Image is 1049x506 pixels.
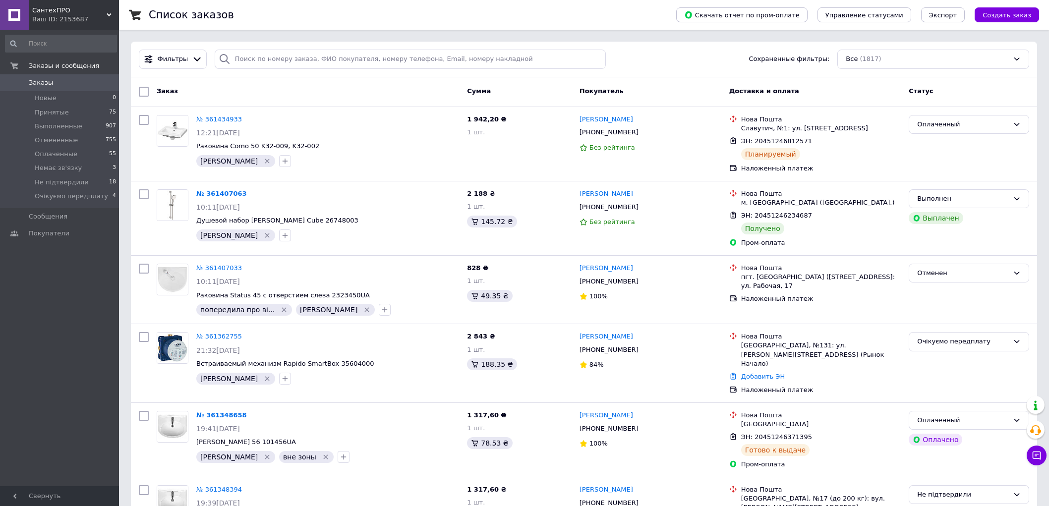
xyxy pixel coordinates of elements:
[467,264,488,272] span: 828 ₴
[921,7,965,22] button: Экспорт
[741,124,901,133] div: Славутич, №1: ул. [STREET_ADDRESS]
[200,157,258,165] span: [PERSON_NAME]
[322,453,330,461] svg: Удалить метку
[35,108,69,117] span: Принятые
[467,499,485,506] span: 1 шт.
[200,306,275,314] span: попередила про ві...
[580,411,633,420] a: [PERSON_NAME]
[263,453,271,461] svg: Удалить метку
[196,333,242,340] a: № 361362755
[741,433,812,441] span: ЭН: 20451246371395
[35,122,82,131] span: Выполненные
[909,434,962,446] div: Оплачено
[817,7,911,22] button: Управление статусами
[157,115,188,147] a: Фото товару
[825,11,903,19] span: Управление статусами
[196,346,240,354] span: 21:32[DATE]
[741,212,812,219] span: ЭН: 20451246234687
[200,231,258,239] span: [PERSON_NAME]
[196,360,374,367] a: Встраиваемый механизм Rapido SmartBox 35604000
[846,55,858,64] span: Все
[196,291,370,299] a: Раковина Status 45 с отверстием слева 2323450UA
[580,189,633,199] a: [PERSON_NAME]
[580,264,633,273] a: [PERSON_NAME]
[280,306,288,314] svg: Удалить метку
[196,438,296,446] a: [PERSON_NAME] 56 101456UA
[580,115,633,124] a: [PERSON_NAME]
[157,87,178,95] span: Заказ
[196,425,240,433] span: 19:41[DATE]
[749,55,830,64] span: Сохраненные фильтры:
[975,7,1039,22] button: Создать заказ
[741,148,800,160] div: Планируемый
[35,136,78,145] span: Отмененные
[35,178,89,187] span: Не підтвердили
[263,157,271,165] svg: Удалить метку
[917,119,1009,130] div: Оплаченный
[467,128,485,136] span: 1 шт.
[578,343,641,356] div: [PHONE_NUMBER]
[741,264,901,273] div: Нова Пошта
[983,11,1031,19] span: Создать заказ
[684,10,800,19] span: Скачать отчет по пром-оплате
[965,11,1039,18] a: Создать заказ
[196,278,240,285] span: 10:11[DATE]
[363,306,371,314] svg: Удалить метку
[196,142,319,150] a: Раковина Como 50 K32-009, K32-002
[467,87,491,95] span: Сумма
[580,485,633,495] a: [PERSON_NAME]
[109,178,116,187] span: 18
[741,294,901,303] div: Наложенный платеж
[909,87,933,95] span: Статус
[589,440,608,447] span: 100%
[741,386,901,394] div: Наложенный платеж
[196,411,247,419] a: № 361348658
[589,292,608,300] span: 100%
[467,115,506,123] span: 1 942,20 ₴
[467,190,495,197] span: 2 188 ₴
[157,264,188,295] img: Фото товару
[741,115,901,124] div: Нова Пошта
[578,422,641,435] div: [PHONE_NUMBER]
[300,306,357,314] span: [PERSON_NAME]
[589,144,635,151] span: Без рейтинга
[157,411,188,443] a: Фото товару
[467,424,485,432] span: 1 шт.
[467,346,485,353] span: 1 шт.
[283,453,316,461] span: вне зоны
[32,6,107,15] span: СантехПРО
[741,223,784,234] div: Получено
[196,486,242,493] a: № 361348394
[157,115,188,146] img: Фото товару
[32,15,119,24] div: Ваш ID: 2153687
[157,190,188,221] img: Фото товару
[1027,446,1047,465] button: Чат с покупателем
[741,189,901,198] div: Нова Пошта
[5,35,117,53] input: Поиск
[29,78,53,87] span: Заказы
[157,333,188,363] img: Фото товару
[589,361,604,368] span: 84%
[35,150,77,159] span: Оплаченные
[467,437,512,449] div: 78.53 ₴
[741,411,901,420] div: Нова Пошта
[741,420,901,429] div: [GEOGRAPHIC_DATA]
[741,137,812,145] span: ЭН: 20451246812571
[580,87,624,95] span: Покупатель
[215,50,606,69] input: Поиск по номеру заказа, ФИО покупателя, номеру телефона, Email, номеру накладной
[917,194,1009,204] div: Выполнен
[29,61,99,70] span: Заказы и сообщения
[741,485,901,494] div: Нова Пошта
[196,217,358,224] span: Душевой набор [PERSON_NAME] Cube 26748003
[578,275,641,288] div: [PHONE_NUMBER]
[589,218,635,225] span: Без рейтинга
[149,9,234,21] h1: Список заказов
[741,373,785,380] a: Добавить ЭН
[109,108,116,117] span: 75
[741,341,901,368] div: [GEOGRAPHIC_DATA], №131: ул. [PERSON_NAME][STREET_ADDRESS] (Рынок Начало)
[106,136,116,145] span: 755
[741,444,810,456] div: Готово к выдаче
